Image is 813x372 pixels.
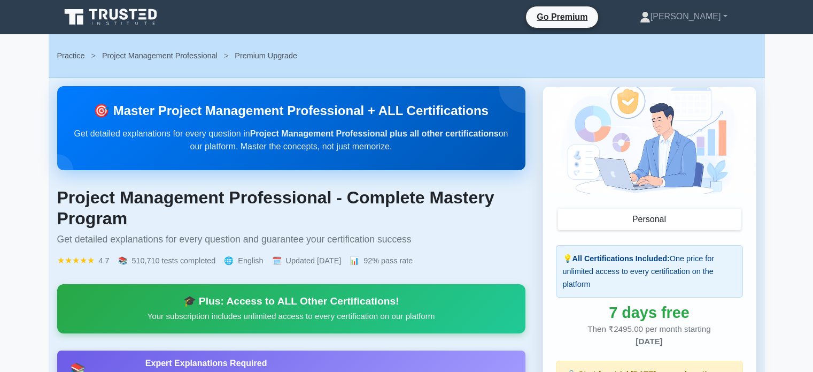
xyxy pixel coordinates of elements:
[74,103,508,119] h2: 🎯 Master Project Management Professional + ALL Certifications
[91,51,95,60] span: >
[250,129,499,138] strong: Project Management Professional plus all other certifications
[556,306,743,319] div: 7 days free
[132,254,216,267] span: 510,710 tests completed
[558,209,741,230] button: Personal
[614,6,753,27] a: [PERSON_NAME]
[118,254,128,267] span: 📚
[286,254,342,267] span: Updated [DATE]
[556,323,743,348] div: Then ₹2495.00 per month starting
[636,337,662,346] span: [DATE]
[572,254,670,263] strong: All Certifications Included:
[74,127,508,153] p: Get detailed explanations for every question in on our platform. Master the concepts, not just me...
[57,233,525,246] p: Get detailed explanations for every question and guarantee your certification success
[224,254,234,267] span: 🌐
[57,51,85,60] a: Practice
[530,10,594,24] a: Go Premium
[272,254,282,267] span: 🗓️
[99,254,110,267] span: 4.7
[224,51,228,60] span: >
[363,254,413,267] span: 92% pass rate
[95,357,318,370] div: Expert Explanations Required
[57,187,525,229] h1: Project Management Professional - Complete Mastery Program
[238,254,263,267] span: English
[102,51,218,60] a: Project Management Professional
[70,310,513,323] p: Your subscription includes unlimited access to every certification on our platform
[57,254,95,267] span: ★★★★★
[556,245,743,298] div: 💡 One price for unlimited access to every certification on the platform
[70,295,513,308] div: 🎓 Plus: Access to ALL Other Certifications!
[350,254,359,267] span: 📊
[235,51,297,60] span: Premium Upgrade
